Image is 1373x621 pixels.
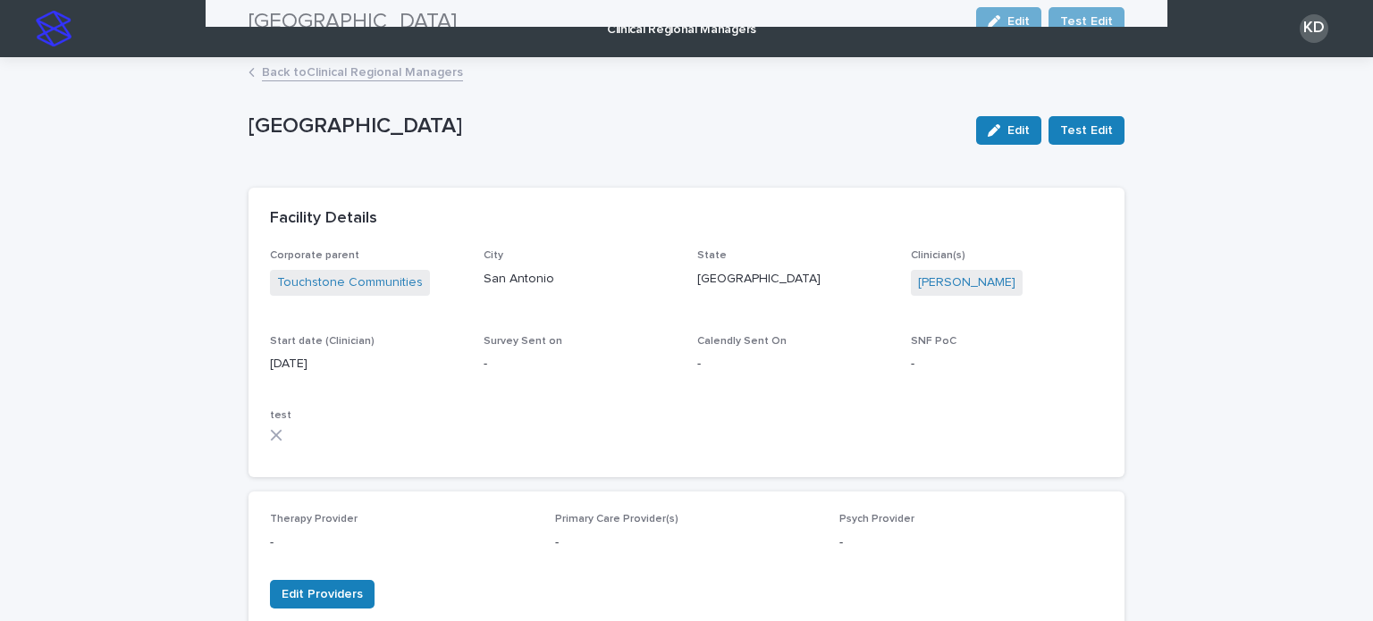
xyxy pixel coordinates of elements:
[262,61,463,81] a: Back toClinical Regional Managers
[270,209,377,229] h2: Facility Details
[270,410,291,421] span: test
[697,250,727,261] span: State
[270,580,375,608] button: Edit Providers
[1300,14,1328,43] div: KD
[484,270,676,289] p: San Antonio
[484,250,503,261] span: City
[270,355,462,373] p: [DATE]
[1007,124,1030,137] span: Edit
[270,533,534,552] p: -
[484,336,562,347] span: Survey Sent on
[911,250,965,261] span: Clinician(s)
[976,116,1041,145] button: Edit
[1049,116,1125,145] button: Test Edit
[911,355,1103,373] p: -
[555,514,678,524] span: Primary Care Provider(s)
[484,355,676,373] p: -
[918,273,1015,292] a: [PERSON_NAME]
[282,585,363,603] span: Edit Providers
[248,113,962,139] p: [GEOGRAPHIC_DATA]
[555,533,819,552] p: -
[911,336,956,347] span: SNF PoC
[839,514,914,524] span: Psych Provider
[270,336,375,347] span: Start date (Clinician)
[270,250,359,261] span: Corporate parent
[1060,122,1113,139] span: Test Edit
[277,273,423,292] a: Touchstone Communities
[697,336,787,347] span: Calendly Sent On
[36,11,72,46] img: stacker-logo-s-only.png
[697,270,889,289] p: [GEOGRAPHIC_DATA]
[697,355,889,373] p: -
[839,533,1103,552] p: -
[270,514,358,524] span: Therapy Provider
